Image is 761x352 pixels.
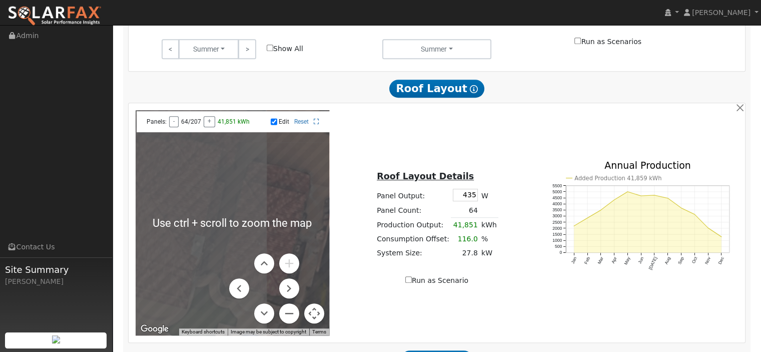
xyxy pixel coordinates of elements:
button: Move right [279,278,299,298]
text: Nov [704,256,712,265]
text: 2500 [552,220,562,225]
td: kWh [479,218,498,232]
text: 4500 [552,195,562,200]
button: Move down [254,303,274,323]
circle: onclick="" [573,225,574,227]
button: - [169,116,179,127]
text: [DATE] [647,256,658,271]
text: Oct [691,256,698,264]
a: Reset [294,118,309,125]
a: Full Screen [314,118,319,125]
td: W [479,187,498,203]
circle: onclick="" [680,207,682,209]
img: Google [138,322,171,335]
span: 64/207 [181,118,201,125]
td: kW [479,246,498,260]
a: Terms (opens in new tab) [312,329,326,334]
button: Move up [254,253,274,273]
td: System Size: [375,246,451,260]
circle: onclick="" [600,209,601,211]
circle: onclick="" [707,227,708,229]
td: 41,851 [451,218,479,232]
button: + [204,116,215,127]
button: Move left [229,278,249,298]
text: 3000 [552,214,562,219]
text: Mar [596,256,604,265]
input: Run as Scenario [405,276,412,283]
span: 41,851 kWh [218,118,250,125]
td: % [479,232,498,246]
td: 64 [451,203,479,218]
label: Show All [267,44,303,54]
text: Added Production 41,859 kWh [574,175,661,182]
text: Sep [677,256,685,265]
td: Production Output: [375,218,451,232]
text: Aug [663,256,671,265]
span: Roof Layout [389,80,485,98]
text: 4000 [552,201,562,206]
text: Dec [717,256,725,265]
text: Feb [583,256,591,265]
text: 500 [555,244,562,249]
u: Roof Layout Details [377,171,474,181]
text: 5500 [552,183,562,188]
text: 0 [559,250,562,255]
img: SolarFax [8,6,102,27]
i: Show Help [470,85,478,93]
a: Open this area in Google Maps (opens a new window) [138,322,171,335]
a: > [238,39,256,59]
text: Jun [637,256,644,265]
circle: onclick="" [586,217,588,219]
span: Panels: [147,118,167,125]
circle: onclick="" [613,199,615,201]
label: Run as Scenarios [574,37,641,47]
label: Run as Scenario [405,275,468,286]
td: Consumption Offset: [375,232,451,246]
text: 5000 [552,189,562,194]
button: Map camera controls [304,303,324,323]
text: 1000 [552,238,562,243]
td: Panel Count: [375,203,451,218]
td: 27.8 [451,246,479,260]
text: 1500 [552,232,562,237]
circle: onclick="" [640,195,641,197]
span: Site Summary [5,263,107,276]
span: [PERSON_NAME] [692,9,750,17]
input: Show All [267,45,273,51]
circle: onclick="" [720,236,722,238]
button: Zoom in [279,253,299,273]
button: Summer [382,39,492,59]
div: [PERSON_NAME] [5,276,107,287]
text: Annual Production [604,160,691,171]
span: Image may be subject to copyright [231,329,306,334]
td: 116.0 [451,232,479,246]
text: Jan [570,256,577,265]
circle: onclick="" [653,195,655,196]
circle: onclick="" [694,214,695,215]
a: < [162,39,179,59]
button: Keyboard shortcuts [182,328,225,335]
td: Panel Output: [375,187,451,203]
circle: onclick="" [667,198,668,199]
button: Summer [179,39,239,59]
label: Edit [279,118,289,125]
text: May [623,256,631,266]
text: 3500 [552,208,562,213]
img: retrieve [52,335,60,343]
button: Zoom out [279,303,299,323]
circle: onclick="" [627,191,628,193]
text: 2000 [552,226,562,231]
text: Apr [610,256,618,264]
input: Run as Scenarios [574,38,581,44]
